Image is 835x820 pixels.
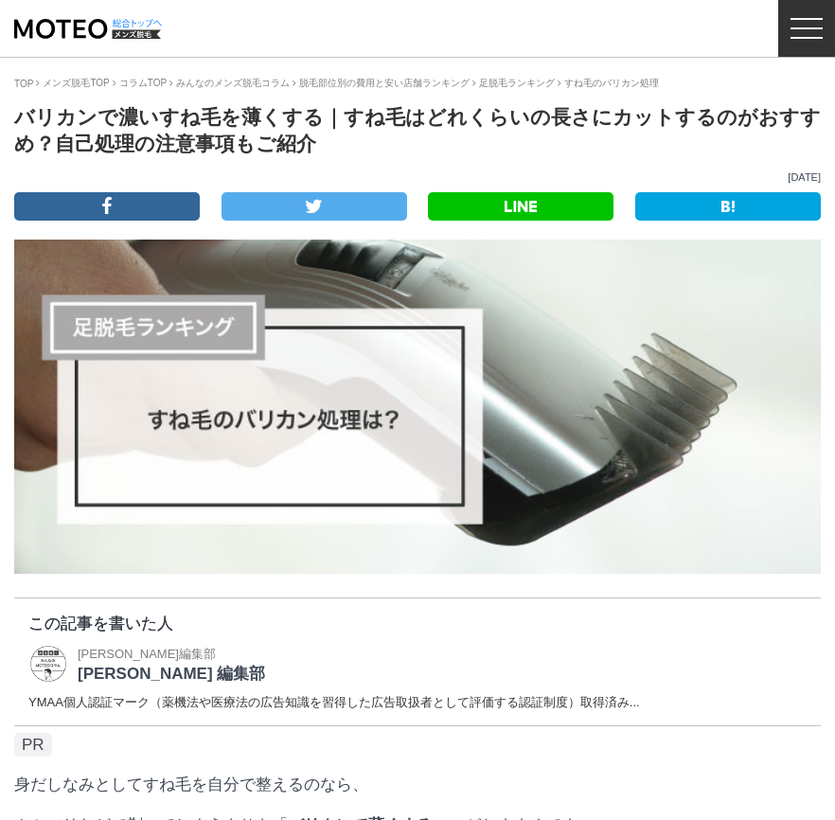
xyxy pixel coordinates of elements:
[14,104,821,157] h1: バリカンで濃いすね毛を薄くする｜すね毛はどれくらいの長さにカットするのがおすすめ？自己処理の注意事項もご紹介
[505,201,537,212] img: LINE
[14,79,33,89] a: TOP
[43,78,109,88] a: メンズ脱毛TOP
[479,78,555,88] a: 足脱毛ランキング
[28,613,807,634] p: この記事を書いた人
[78,663,265,685] p: [PERSON_NAME] 編集部
[119,78,167,88] a: コラムTOP
[112,19,163,27] img: 総合トップへ
[28,644,265,685] a: MOTEO 編集部 [PERSON_NAME]編集部 [PERSON_NAME] 編集部
[14,774,821,795] p: 身だしなみとしてすね毛を自分で整えるのなら、
[176,78,290,88] a: みんなのメンズ脱毛コラム
[14,240,821,574] img: すね毛のバリカン処理は？
[721,201,735,212] img: B!
[28,694,807,711] dd: YMAA個人認証マーク（薬機法や医療法の広告知識を習得した広告取扱者として評価する認証制度）取得済み...
[14,19,161,39] img: MOTEO DATSUMOU
[299,78,470,88] a: 脱毛部位別の費用と安い店舗ランキング
[14,733,52,757] span: PR
[14,171,821,183] p: [DATE]
[558,77,659,90] li: すね毛のバリカン処理
[28,644,68,684] img: MOTEO 編集部
[78,647,216,661] span: [PERSON_NAME]編集部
